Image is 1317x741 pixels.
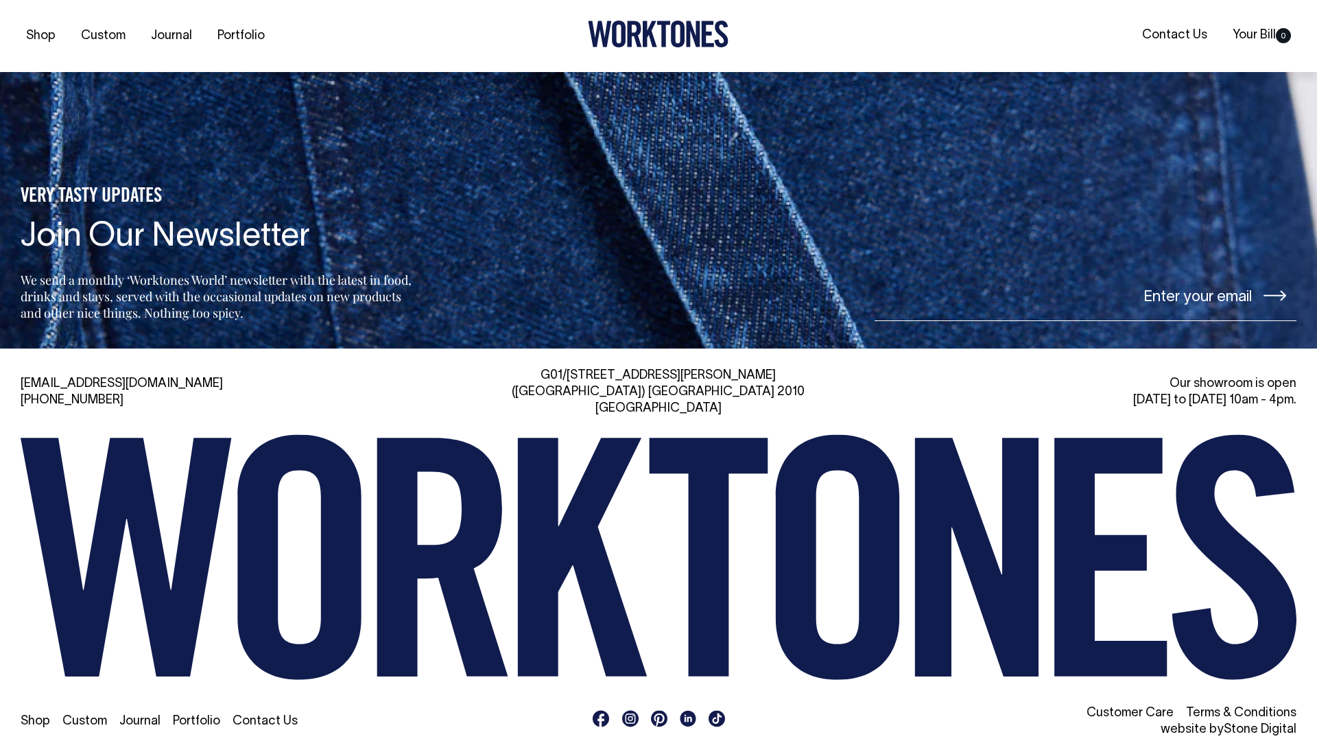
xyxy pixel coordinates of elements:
[212,25,270,47] a: Portfolio
[1224,724,1296,736] a: Stone Digital
[62,716,107,727] a: Custom
[875,270,1296,321] input: Enter your email
[885,722,1296,738] li: website by
[453,368,864,417] div: G01/[STREET_ADDRESS][PERSON_NAME] ([GEOGRAPHIC_DATA]) [GEOGRAPHIC_DATA] 2010 [GEOGRAPHIC_DATA]
[21,716,50,727] a: Shop
[885,376,1296,409] div: Our showroom is open [DATE] to [DATE] 10am - 4pm.
[1087,707,1174,719] a: Customer Care
[1137,24,1213,47] a: Contact Us
[145,25,198,47] a: Journal
[21,185,416,209] h5: VERY TASTY UPDATES
[173,716,220,727] a: Portfolio
[233,716,298,727] a: Contact Us
[1276,28,1291,43] span: 0
[21,220,416,256] h4: Join Our Newsletter
[1186,707,1296,719] a: Terms & Conditions
[75,25,131,47] a: Custom
[21,25,61,47] a: Shop
[21,378,223,390] a: [EMAIL_ADDRESS][DOMAIN_NAME]
[21,395,123,406] a: [PHONE_NUMBER]
[21,272,416,321] p: We send a monthly ‘Worktones World’ newsletter with the latest in food, drinks and stays, served ...
[1227,24,1296,47] a: Your Bill0
[119,716,161,727] a: Journal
